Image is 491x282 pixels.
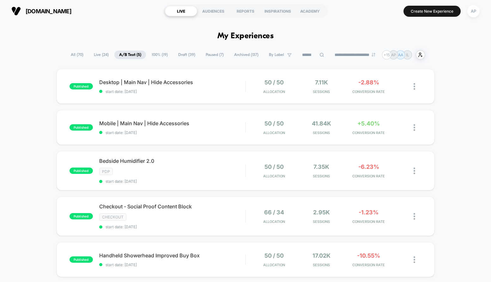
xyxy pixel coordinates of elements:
span: -10.55% [357,252,380,259]
span: [DOMAIN_NAME] [26,8,71,15]
span: 50 / 50 [264,163,284,170]
span: published [70,168,93,174]
span: Sessions [299,219,343,224]
span: Sessions [299,89,343,94]
span: start date: [DATE] [99,224,245,229]
span: Allocation [263,174,285,178]
h1: My Experiences [217,32,274,41]
span: All ( 70 ) [66,51,88,59]
p: AA [398,52,403,57]
span: Checkout - Social Proof Content Block [99,203,245,210]
span: -1.23% [359,209,379,216]
span: start date: [DATE] [99,179,245,184]
div: ACADEMY [294,6,326,16]
span: 50 / 50 [264,252,284,259]
span: 17.02k [312,252,330,259]
span: A/B Test ( 5 ) [114,51,146,59]
span: -2.88% [358,79,379,86]
span: start date: [DATE] [99,130,245,135]
div: REPORTS [229,6,262,16]
span: Sessions [299,263,343,267]
span: By Label [269,52,284,57]
span: Sessions [299,174,343,178]
img: close [414,83,415,90]
span: Paused ( 7 ) [201,51,228,59]
span: CONVERSION RATE [347,174,391,178]
span: +5.40% [357,120,380,127]
span: Live ( 24 ) [89,51,113,59]
button: [DOMAIN_NAME] [9,6,73,16]
span: Mobile | Main Nav | Hide Accessories [99,120,245,126]
span: 100% ( 19 ) [147,51,173,59]
div: AP [467,5,480,17]
span: PDP [99,168,113,175]
p: IL [406,52,409,57]
div: AUDIENCES [197,6,229,16]
span: Sessions [299,131,343,135]
span: Desktop | Main Nav | Hide Accessories [99,79,245,85]
span: start date: [DATE] [99,262,245,267]
div: + 15 [382,50,391,59]
span: CONVERSION RATE [347,219,391,224]
span: start date: [DATE] [99,89,245,94]
img: Visually logo [11,6,21,16]
span: 2.95k [313,209,330,216]
span: CONVERSION RATE [347,89,391,94]
span: published [70,83,93,89]
img: end [372,53,375,57]
div: INSPIRATIONS [262,6,294,16]
span: 7.11k [315,79,328,86]
p: AP [391,52,396,57]
img: close [414,213,415,220]
span: Handheld Showerhead Improved Buy Box [99,252,245,259]
button: Create New Experience [403,6,461,17]
span: published [70,213,93,219]
span: CONVERSION RATE [347,263,391,267]
img: close [414,256,415,263]
div: LIVE [165,6,197,16]
span: published [70,256,93,263]
img: close [414,168,415,174]
span: published [70,124,93,131]
span: 66 / 34 [264,209,284,216]
span: Archived ( 137 ) [229,51,263,59]
span: Allocation [263,131,285,135]
span: Allocation [263,219,285,224]
span: Allocation [263,89,285,94]
span: Allocation [263,263,285,267]
img: close [414,124,415,131]
span: -6.23% [358,163,379,170]
span: Draft ( 39 ) [173,51,200,59]
span: 7.35k [313,163,329,170]
span: 41.84k [312,120,331,127]
span: 50 / 50 [264,120,284,127]
span: Bedside Humidifier 2.0 [99,158,245,164]
span: CONVERSION RATE [347,131,391,135]
span: 50 / 50 [264,79,284,86]
button: AP [465,5,482,18]
span: CHECKOUT [99,213,126,221]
